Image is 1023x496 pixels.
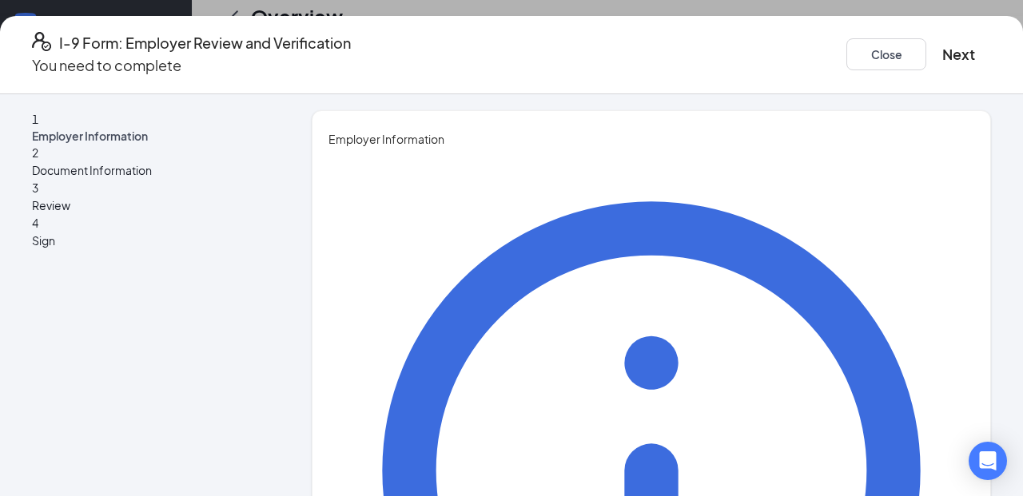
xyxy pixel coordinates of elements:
span: 2 [32,145,38,160]
span: Employer Information [328,130,974,148]
span: 4 [32,216,38,230]
span: Employer Information [32,128,272,144]
svg: FormI9EVerifyIcon [32,32,51,51]
span: 3 [32,181,38,195]
span: Review [32,196,272,214]
button: Close [846,38,926,70]
span: 1 [32,112,38,126]
button: Next [942,43,975,65]
span: Document Information [32,161,272,179]
div: Open Intercom Messenger [969,442,1007,480]
p: You need to complete [32,54,351,77]
h4: I-9 Form: Employer Review and Verification [59,32,351,54]
span: Sign [32,232,272,249]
